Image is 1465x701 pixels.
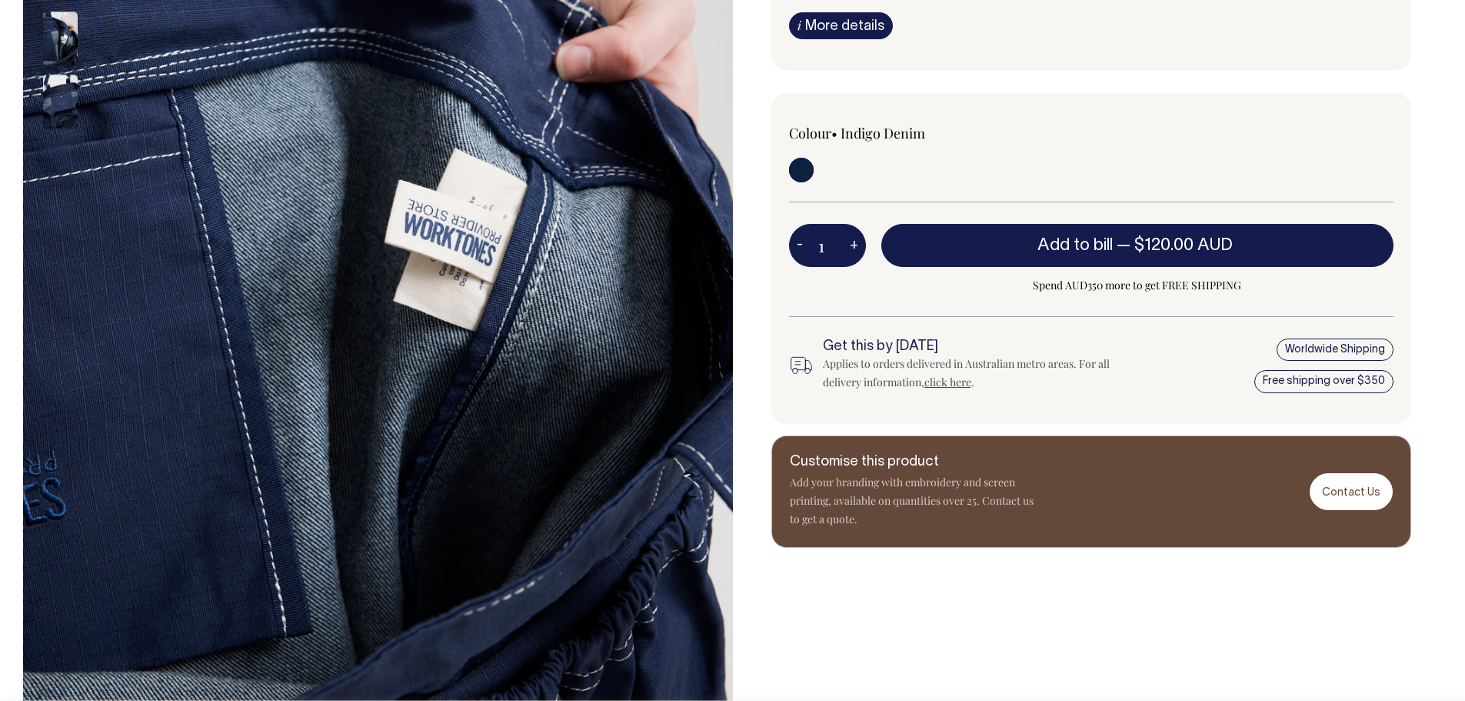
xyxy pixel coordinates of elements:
span: — [1117,238,1237,253]
h6: Get this by [DATE] [823,339,1120,355]
div: Applies to orders delivered in Australian metro areas. For all delivery information, . [823,355,1120,392]
button: - [789,230,811,261]
h6: Customise this product [790,455,1036,470]
a: Contact Us [1310,473,1393,509]
p: Add your branding with embroidery and screen printing, available on quantities over 25. Contact u... [790,473,1036,529]
img: indigo-denim [43,12,78,66]
span: Spend AUD350 more to get FREE SHIPPING [881,276,1394,295]
span: $120.00 AUD [1134,238,1233,253]
span: Add to bill [1037,238,1113,253]
a: click here [924,375,971,389]
button: Add to bill —$120.00 AUD [881,224,1394,267]
label: Indigo Denim [841,124,925,142]
button: + [842,230,866,261]
span: i [797,17,801,33]
img: indigo-denim [43,75,78,129]
a: iMore details [789,12,893,39]
div: Colour [789,124,1031,142]
span: • [831,124,837,142]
